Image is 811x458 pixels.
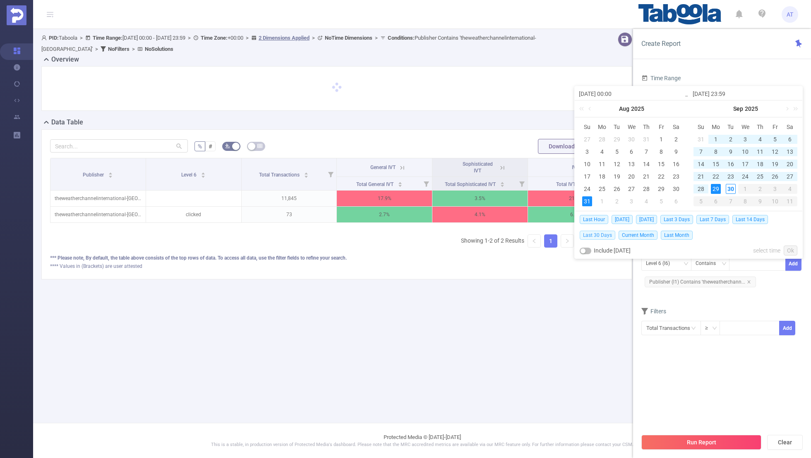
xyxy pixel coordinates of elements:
[723,123,738,131] span: Tu
[693,133,708,146] td: August 31, 2025
[209,143,212,150] span: #
[726,134,736,144] div: 2
[656,147,666,157] div: 8
[624,195,639,208] td: September 3, 2025
[696,172,706,181] div: 21
[304,171,308,174] i: icon: caret-up
[130,46,137,52] span: >
[461,234,524,248] li: Showing 1-2 of 2 Results
[242,207,337,222] p: 73
[656,134,666,144] div: 1
[626,147,636,157] div: 6
[595,158,609,170] td: August 11, 2025
[671,147,681,157] div: 9
[185,35,193,41] span: >
[787,6,793,23] span: AT
[738,158,753,170] td: September 17, 2025
[201,35,228,41] b: Time Zone:
[693,196,708,206] div: 5
[595,170,609,183] td: August 18, 2025
[696,147,706,157] div: 7
[782,146,797,158] td: September 13, 2025
[768,183,782,195] td: October 3, 2025
[693,89,798,99] input: End date
[612,215,633,224] span: [DATE]
[630,100,645,117] a: 2025
[669,121,684,133] th: Sat
[696,134,706,144] div: 31
[41,35,49,41] i: icon: user
[768,158,782,170] td: September 19, 2025
[669,170,684,183] td: August 23, 2025
[582,172,592,181] div: 17
[310,35,317,41] span: >
[597,159,607,169] div: 11
[595,133,609,146] td: July 28, 2025
[785,159,795,169] div: 20
[500,184,505,186] i: icon: caret-down
[641,147,651,157] div: 7
[654,146,669,158] td: August 8, 2025
[783,100,790,117] a: Next month (PageDown)
[304,174,308,177] i: icon: caret-down
[782,170,797,183] td: September 27, 2025
[782,183,797,195] td: October 4, 2025
[789,100,799,117] a: Next year (Control + right)
[528,191,623,206] p: 21.4%
[768,184,782,194] div: 3
[201,171,206,174] i: icon: caret-up
[770,134,780,144] div: 5
[708,146,723,158] td: September 8, 2025
[41,35,536,52] span: Taboola [DATE] 00:00 - [DATE] 23:59 +00:00
[612,196,622,206] div: 2
[711,172,721,181] div: 22
[693,121,708,133] th: Sun
[225,143,230,148] i: icon: bg-colors
[654,121,669,133] th: Fri
[242,191,337,206] p: 11,845
[646,257,676,270] div: Level 6 (l6)
[654,195,669,208] td: September 5, 2025
[587,100,594,117] a: Previous month (PageUp)
[785,172,795,181] div: 27
[579,89,684,99] input: Start date
[770,159,780,169] div: 19
[626,159,636,169] div: 13
[145,46,173,52] b: No Solutions
[612,159,622,169] div: 12
[755,172,765,181] div: 25
[738,196,753,206] div: 8
[693,123,708,131] span: Su
[654,183,669,195] td: August 29, 2025
[740,134,750,144] div: 3
[597,184,607,194] div: 25
[580,195,595,208] td: August 31, 2025
[580,146,595,158] td: August 3, 2025
[624,158,639,170] td: August 13, 2025
[624,170,639,183] td: August 20, 2025
[708,158,723,170] td: September 15, 2025
[595,183,609,195] td: August 25, 2025
[500,181,505,183] i: icon: caret-up
[597,196,607,206] div: 1
[556,181,577,187] span: Total IVT
[782,133,797,146] td: September 6, 2025
[93,35,122,41] b: Time Range:
[779,321,795,335] button: Add
[768,121,782,133] th: Fri
[708,195,723,208] td: October 6, 2025
[740,172,750,181] div: 24
[545,235,557,247] a: 1
[198,143,202,150] span: %
[671,172,681,181] div: 23
[711,147,721,157] div: 8
[582,184,592,194] div: 24
[656,184,666,194] div: 29
[582,159,592,169] div: 10
[753,146,768,158] td: September 11, 2025
[609,170,624,183] td: August 19, 2025
[639,123,654,131] span: Th
[372,35,380,41] span: >
[768,146,782,158] td: September 12, 2025
[528,207,623,222] p: 6.8%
